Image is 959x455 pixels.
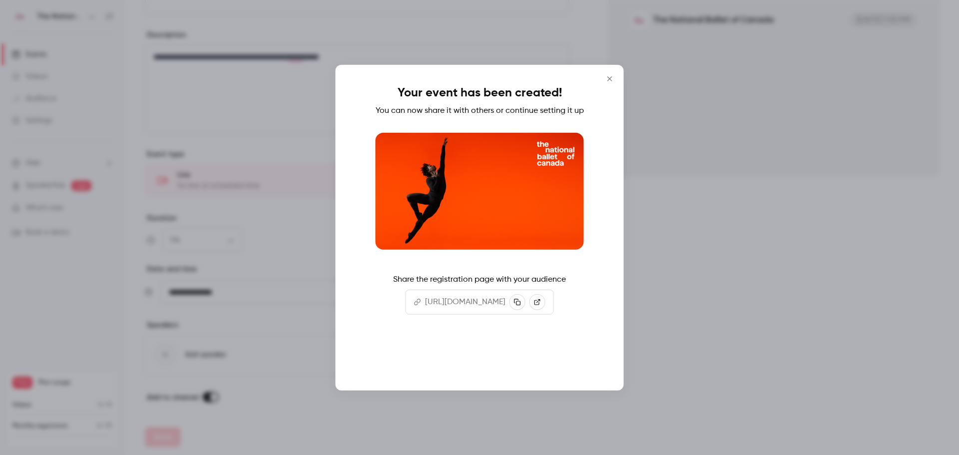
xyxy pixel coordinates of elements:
p: You can now share it with others or continue setting it up [376,104,584,116]
h1: Your event has been created! [398,84,562,100]
button: Continue [430,347,529,371]
button: Close [600,68,620,88]
p: Share the registration page with your audience [393,274,566,286]
p: [URL][DOMAIN_NAME] [425,296,505,308]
